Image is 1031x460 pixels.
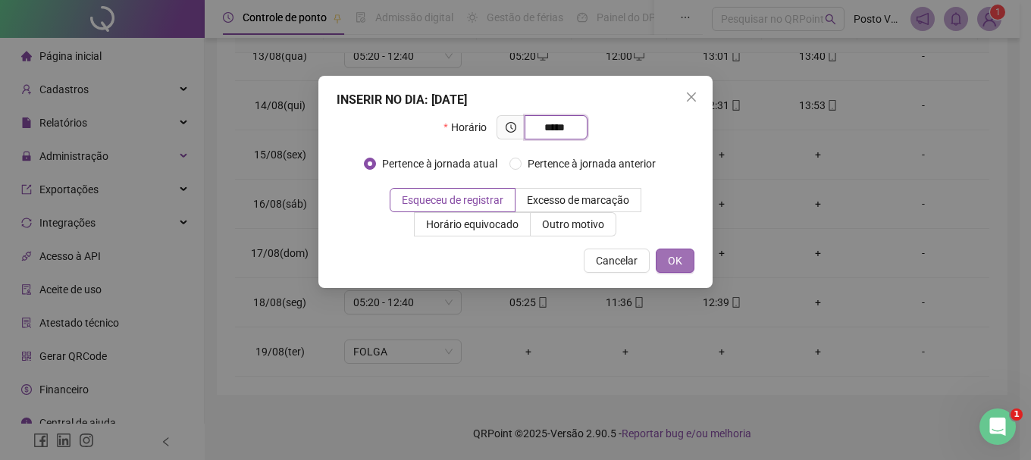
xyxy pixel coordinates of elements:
span: Cancelar [596,252,638,269]
iframe: Intercom live chat [979,408,1016,445]
div: INSERIR NO DIA : [DATE] [337,91,694,109]
span: Horário equivocado [426,218,519,230]
span: close [685,91,697,103]
button: Close [679,85,704,109]
span: Esqueceu de registrar [402,194,503,206]
span: Excesso de marcação [527,194,629,206]
span: clock-circle [506,122,516,133]
span: Pertence à jornada anterior [522,155,662,172]
span: Outro motivo [542,218,604,230]
button: OK [656,249,694,273]
span: Pertence à jornada atual [376,155,503,172]
button: Cancelar [584,249,650,273]
label: Horário [443,115,496,139]
span: OK [668,252,682,269]
span: 1 [1011,408,1023,421]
